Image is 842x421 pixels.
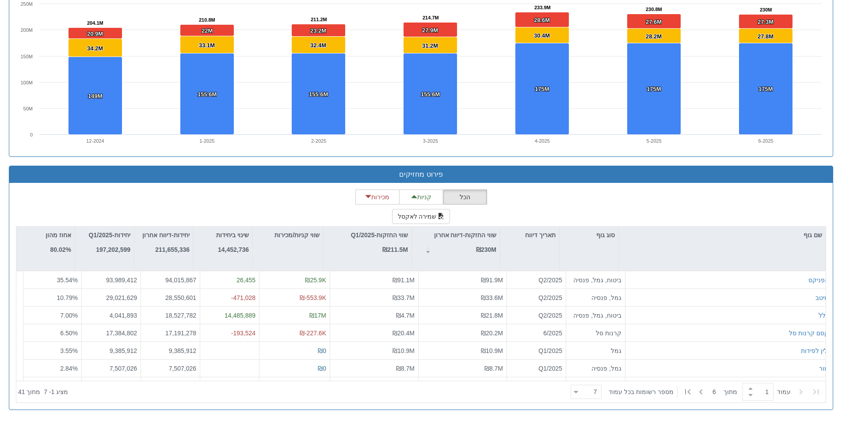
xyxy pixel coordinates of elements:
[647,86,661,92] tspan: 175M
[300,294,326,301] span: ₪-553.9K
[534,32,550,39] tspan: 30.4M
[318,347,326,354] span: ₪0
[198,91,217,98] tspan: 155.6M
[27,293,78,302] div: 10.79 %
[396,312,415,319] span: ₪4.7M
[758,86,773,92] tspan: 175M
[481,294,503,301] span: ₪33.6M
[511,346,562,355] div: Q1/2025
[609,387,674,396] span: ‏מספר רשומות בכל עמוד
[318,365,326,372] span: ₪0
[300,330,326,337] span: ₪-227.6K
[145,329,196,338] div: 17,191,278
[511,293,562,302] div: Q2/2025
[382,246,408,253] strong: ₪211.5M
[758,138,773,144] text: 6-2025
[204,329,255,338] div: -193,524
[85,276,137,284] div: 93,989,412
[646,33,662,40] tspan: 28.2M
[96,246,130,253] strong: 197,202,599
[145,346,196,355] div: 9,385,912
[443,190,487,205] button: הכל
[20,54,33,59] text: 150M
[87,20,103,26] tspan: 204.1M
[421,91,440,98] tspan: 155.6M
[199,17,215,23] tspan: 210.8M
[646,19,662,25] tspan: 27.6M
[85,364,137,373] div: 7,507,026
[351,230,408,240] p: שווי החזקות-Q1/2025
[355,190,400,205] button: מכירות
[199,138,214,144] text: 1-2025
[253,227,323,243] div: שווי קניות/מכירות
[534,5,551,10] tspan: 233.9M
[819,311,829,320] button: כלל
[88,93,103,99] tspan: 149M
[570,293,621,302] div: גמל, פנסיה
[392,347,415,354] span: ₪10.9M
[815,293,829,302] button: מיטב
[392,330,415,337] span: ₪20.4M
[145,293,196,302] div: 28,550,601
[145,364,196,373] div: 7,507,026
[18,382,68,402] div: ‏מציג 1 - 7 ‏ מתוך 41
[570,276,621,284] div: ביטוח, גמל, פנסיה
[500,227,559,243] div: תאריך דיווח
[27,329,78,338] div: 6.50 %
[30,132,33,137] text: 0
[535,86,549,92] tspan: 175M
[396,365,415,372] span: ₪8.7M
[23,106,33,111] text: 50M
[646,7,662,12] tspan: 230.8M
[570,329,621,338] div: קרנות סל
[85,329,137,338] div: 17,384,802
[87,45,103,52] tspan: 34.2M
[760,7,772,12] tspan: 230M
[199,42,215,49] tspan: 33.1M
[27,276,78,284] div: 35.54 %
[20,27,33,33] text: 200M
[570,364,621,373] div: גמל, פנסיה
[204,276,255,284] div: 26,455
[309,312,326,319] span: ₪17M
[801,346,829,355] button: ילין לפידות
[310,42,326,49] tspan: 32.4M
[560,227,618,243] div: סוג גוף
[619,227,826,243] div: שם גוף
[311,138,326,144] text: 2-2025
[484,365,503,372] span: ₪8.7M
[218,246,249,253] strong: 14,452,736
[50,246,71,253] strong: 80.02%
[481,312,503,319] span: ₪21.8M
[819,364,829,373] button: מור
[305,277,326,284] span: ₪25.9K
[422,27,438,34] tspan: 27.9M
[309,91,328,98] tspan: 155.6M
[145,311,196,320] div: 18,527,782
[534,17,550,23] tspan: 28.6M
[145,276,196,284] div: 94,015,867
[142,230,190,240] p: יחידות-דיווח אחרון
[808,276,829,284] button: הפניקס
[20,1,33,7] text: 250M
[85,293,137,302] div: 29,021,629
[85,346,137,355] div: 9,385,912
[789,329,829,338] div: קסם קרנות סל
[423,138,438,144] text: 3-2025
[423,15,439,20] tspan: 214.7M
[434,230,496,240] p: שווי החזקות-דיווח אחרון
[392,294,415,301] span: ₪33.7M
[777,387,791,396] span: ‏עמוד
[422,42,438,49] tspan: 31.2M
[16,171,826,178] h3: פירוט מחזיקים
[202,27,213,34] tspan: 22M
[392,209,450,224] button: שמירה לאקסל
[204,293,255,302] div: -471,028
[481,277,503,284] span: ₪91.9M
[758,33,773,40] tspan: 27.8M
[476,246,496,253] strong: ₪230M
